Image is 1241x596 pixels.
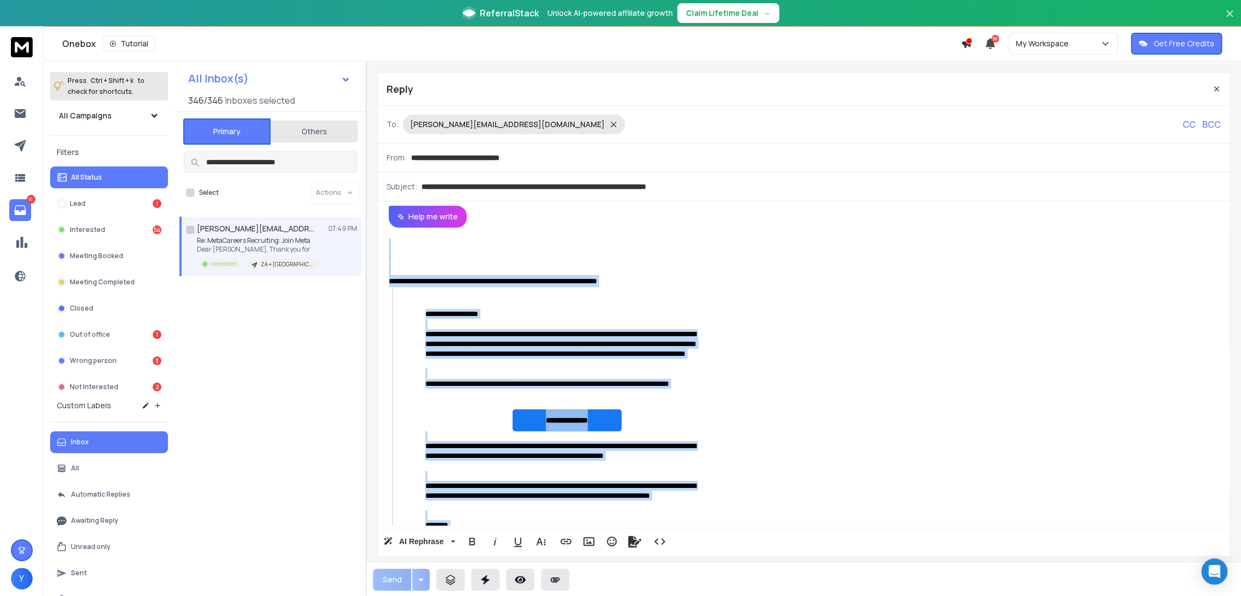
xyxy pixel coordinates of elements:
span: Ctrl + Shift + k [89,74,135,87]
p: Interested [70,225,105,234]
p: Lead [70,199,86,208]
div: 1 [153,199,161,208]
a: 61 [9,199,31,221]
button: Help me write [389,206,467,228]
h3: Filters [50,145,168,160]
button: Y [11,568,33,589]
p: From: [387,152,407,163]
h3: Inboxes selected [225,94,295,107]
p: Unread only [71,543,111,551]
p: Not Interested [70,383,118,391]
button: Underline (Ctrl+U) [508,531,528,552]
button: Insert Link (Ctrl+K) [556,531,576,552]
button: Tutorial [103,36,155,51]
p: ZA + [GEOGRAPHIC_DATA] + [GEOGRAPHIC_DATA] 09/10 [261,260,313,269]
p: Meeting Completed [70,278,135,287]
button: Wrong person3 [50,350,168,372]
button: Automatic Replies [50,484,168,505]
button: Awaiting Reply [50,510,168,532]
p: 07:49 PM [328,224,357,233]
button: All [50,457,168,479]
button: Meeting Booked [50,245,168,267]
button: Not Interested2 [50,376,168,398]
p: To: [387,119,399,130]
h1: All Inbox(s) [188,73,249,84]
button: Code View [649,531,670,552]
p: All [71,464,79,473]
p: All Status [71,173,102,182]
h1: All Campaigns [59,110,112,121]
div: 54 [153,225,161,234]
p: Get Free Credits [1154,38,1214,49]
p: Inbox [71,438,89,446]
p: Wrong person [70,356,117,365]
p: Sent [71,569,87,577]
button: Unread only [50,536,168,558]
button: Emoticons [601,531,622,552]
button: Claim Lifetime Deal→ [677,3,779,23]
label: Select [199,188,219,197]
div: Onebox [62,36,961,51]
p: Reply [387,81,413,97]
button: Bold (Ctrl+B) [462,531,483,552]
p: [PERSON_NAME][EMAIL_ADDRESS][DOMAIN_NAME] [410,119,605,130]
button: Close banner [1222,7,1237,33]
span: 50 [991,35,999,43]
p: BCC [1202,118,1221,131]
div: 2 [153,383,161,391]
button: Others [270,120,358,144]
p: Meeting Booked [70,252,123,260]
span: 346 / 346 [188,94,223,107]
button: Meeting Completed [50,271,168,293]
button: Closed [50,297,168,319]
button: AI Rephrase [381,531,457,552]
p: Awaiting Reply [71,516,118,525]
button: All Inbox(s) [179,68,359,90]
button: Lead1 [50,193,168,214]
h1: [PERSON_NAME][EMAIL_ADDRESS][DOMAIN_NAME] [197,223,317,234]
button: Inbox [50,431,168,453]
span: ReferralStack [480,7,539,20]
button: More Text [531,531,551,552]
p: Automatic Replies [71,490,130,499]
button: All Campaigns [50,105,168,127]
button: Primary [183,118,270,145]
p: Re: MetaCareers Recruiting: Join Meta [197,236,320,245]
p: My Workspace [1016,38,1073,49]
span: → [763,8,770,19]
button: Signature [624,531,645,552]
p: Dear [PERSON_NAME], Thank you for [197,245,320,254]
button: Italic (Ctrl+I) [485,531,505,552]
div: Open Intercom Messenger [1201,558,1227,585]
button: Insert Image (Ctrl+P) [579,531,599,552]
p: Closed [70,304,93,313]
p: CC [1183,118,1196,131]
p: Press to check for shortcuts. [68,75,144,97]
button: Get Free Credits [1131,33,1222,55]
button: Interested54 [50,219,168,241]
p: Subject: [387,181,417,192]
span: AI Rephrase [397,537,446,546]
p: Interested [211,260,237,268]
p: 61 [27,195,35,204]
div: 1 [153,330,161,339]
button: All Status [50,166,168,188]
p: Unlock AI-powered affiliate growth [547,8,673,19]
p: Out of office [70,330,110,339]
button: Out of office1 [50,324,168,345]
button: Sent [50,562,168,584]
h3: Custom Labels [57,400,111,411]
div: 3 [153,356,161,365]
